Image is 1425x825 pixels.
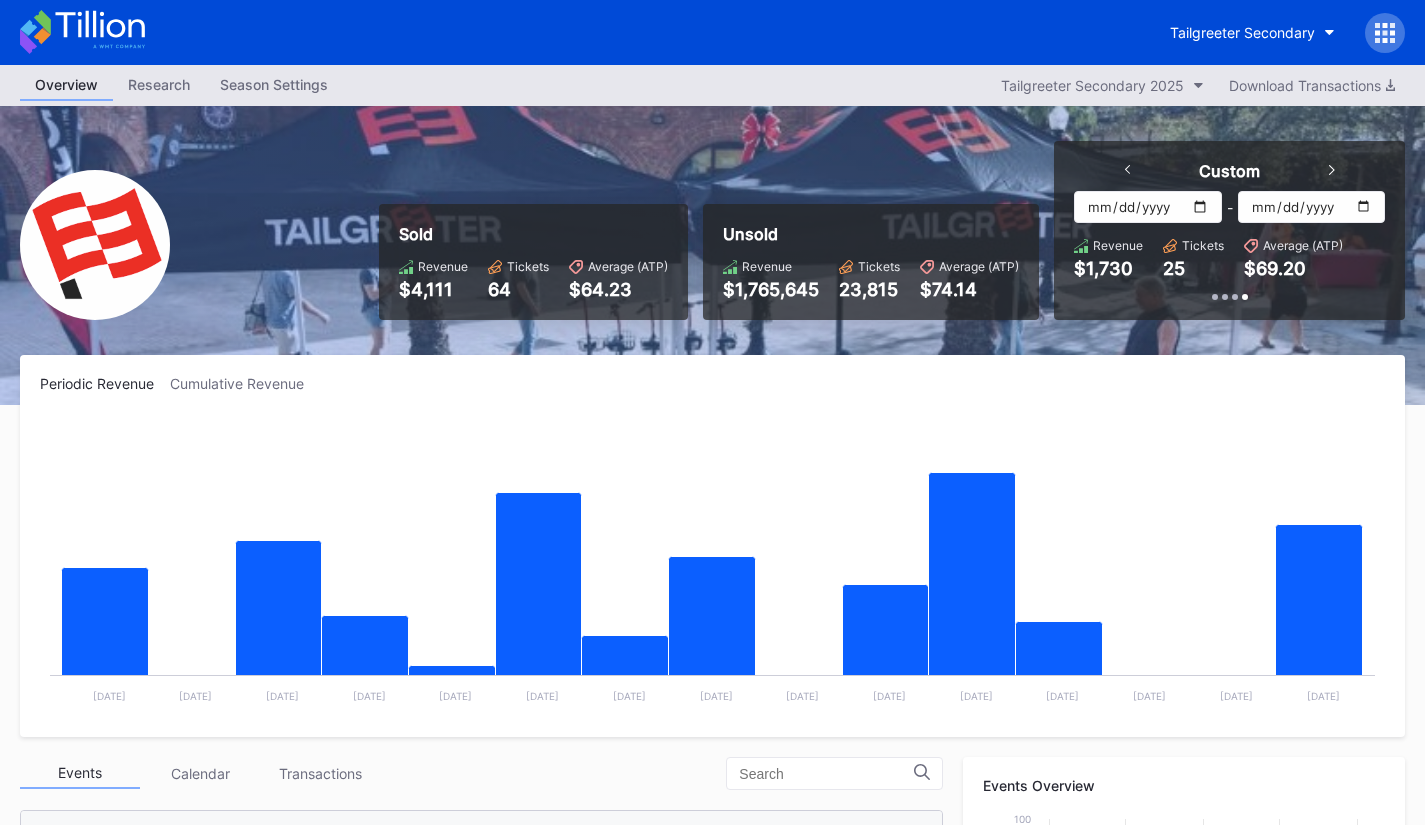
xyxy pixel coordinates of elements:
[739,766,914,782] input: Search
[40,375,170,392] div: Periodic Revenue
[1001,77,1184,94] div: Tailgreeter Secondary 2025
[1307,690,1340,702] text: [DATE]
[205,70,343,101] a: Season Settings
[113,70,205,99] div: Research
[613,690,646,702] text: [DATE]
[1133,690,1166,702] text: [DATE]
[1163,258,1185,279] div: 25
[588,259,668,274] div: Average (ATP)
[1220,690,1253,702] text: [DATE]
[1093,238,1143,253] div: Revenue
[1170,24,1315,41] div: Tailgreeter Secondary
[939,259,1019,274] div: Average (ATP)
[873,690,906,702] text: [DATE]
[920,279,1019,300] div: $74.14
[569,279,668,300] div: $64.23
[1263,238,1343,253] div: Average (ATP)
[983,777,1385,794] div: Events Overview
[723,279,819,300] div: $1,765,645
[700,690,733,702] text: [DATE]
[439,690,472,702] text: [DATE]
[1155,14,1350,51] button: Tailgreeter Secondary
[507,259,549,274] div: Tickets
[839,279,900,300] div: 23,815
[1199,161,1260,181] div: Custom
[40,417,1385,717] svg: Chart title
[1074,258,1133,279] div: $1,730
[960,690,993,702] text: [DATE]
[205,70,343,99] div: Season Settings
[742,259,792,274] div: Revenue
[353,690,386,702] text: [DATE]
[418,259,468,274] div: Revenue
[991,72,1214,99] button: Tailgreeter Secondary 2025
[786,690,819,702] text: [DATE]
[1182,238,1224,253] div: Tickets
[266,690,299,702] text: [DATE]
[170,375,320,392] div: Cumulative Revenue
[1244,258,1306,279] div: $69.20
[858,259,900,274] div: Tickets
[526,690,559,702] text: [DATE]
[20,70,113,101] a: Overview
[488,279,549,300] div: 64
[723,224,1019,244] div: Unsold
[93,690,126,702] text: [DATE]
[1014,813,1031,825] text: 100
[1046,690,1079,702] text: [DATE]
[1219,72,1405,99] button: Download Transactions
[399,224,668,244] div: Sold
[1227,199,1233,216] div: -
[20,170,170,320] img: Tailgreeter_Secondary.png
[140,758,260,789] div: Calendar
[399,279,468,300] div: $4,111
[260,758,380,789] div: Transactions
[1229,77,1395,94] div: Download Transactions
[113,70,205,101] a: Research
[179,690,212,702] text: [DATE]
[20,758,140,789] div: Events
